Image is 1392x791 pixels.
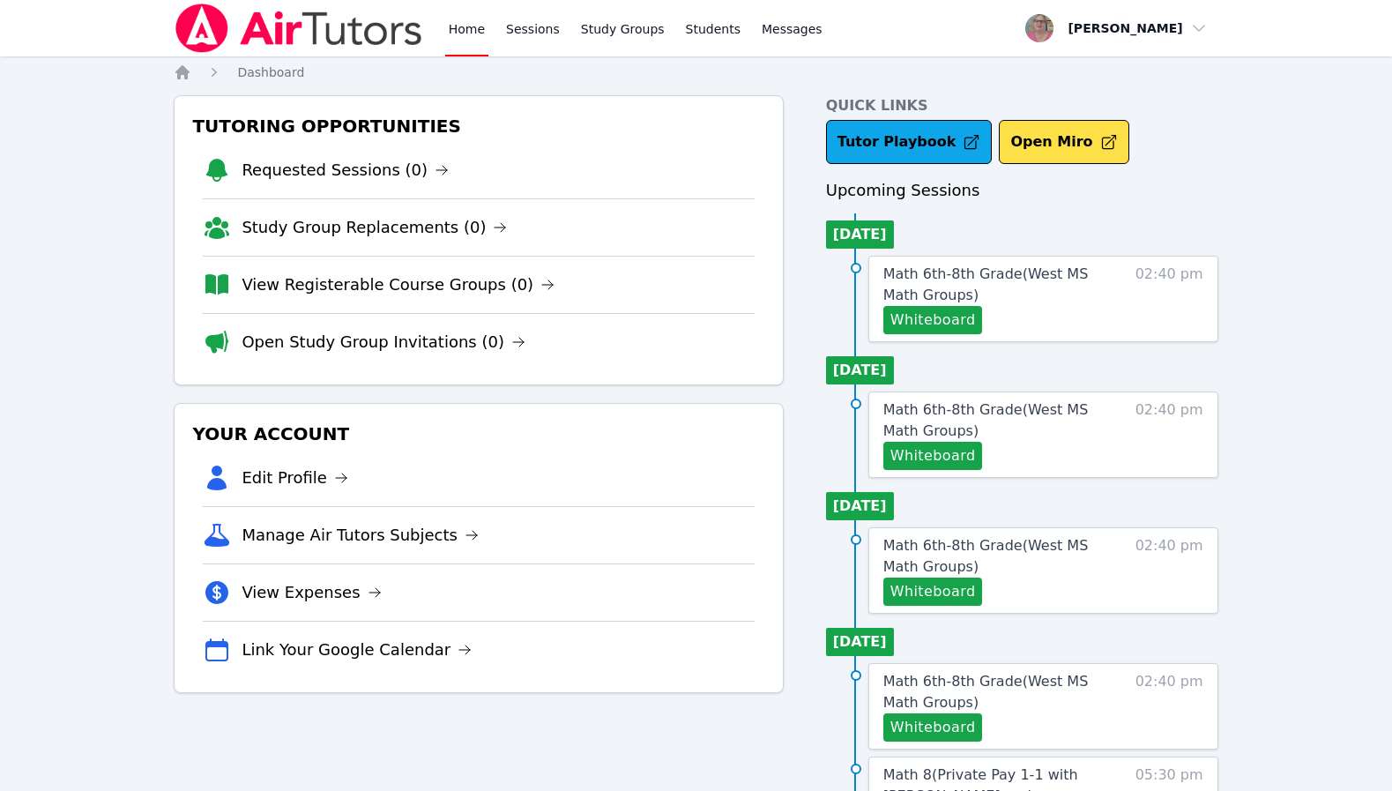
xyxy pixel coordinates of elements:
h4: Quick Links [826,95,1218,116]
li: [DATE] [826,356,894,384]
a: Link Your Google Calendar [242,638,472,662]
h3: Upcoming Sessions [826,178,1218,203]
button: Whiteboard [883,306,983,334]
a: Math 6th-8th Grade(West MS Math Groups) [883,671,1123,713]
li: [DATE] [826,492,894,520]
a: View Expenses [242,580,381,605]
span: Dashboard [237,65,304,79]
a: Requested Sessions (0) [242,158,449,183]
a: Math 6th-8th Grade(West MS Math Groups) [883,399,1123,442]
button: Whiteboard [883,442,983,470]
span: 02:40 pm [1135,535,1203,606]
a: Dashboard [237,63,304,81]
li: [DATE] [826,628,894,656]
img: Air Tutors [174,4,423,53]
a: Manage Air Tutors Subjects [242,523,479,548]
span: Math 6th-8th Grade ( West MS Math Groups ) [883,537,1089,575]
a: Math 6th-8th Grade(West MS Math Groups) [883,535,1123,578]
span: Math 6th-8th Grade ( West MS Math Groups ) [883,673,1089,711]
a: View Registerable Course Groups (0) [242,272,555,297]
h3: Your Account [189,418,768,450]
button: Whiteboard [883,713,983,742]
button: Open Miro [999,120,1128,164]
button: Whiteboard [883,578,983,606]
h3: Tutoring Opportunities [189,110,768,142]
span: 02:40 pm [1135,264,1203,334]
nav: Breadcrumb [174,63,1217,81]
a: Edit Profile [242,466,348,490]
span: Math 6th-8th Grade ( West MS Math Groups ) [883,265,1089,303]
span: 02:40 pm [1135,671,1203,742]
li: [DATE] [826,220,894,249]
a: Tutor Playbook [826,120,993,164]
span: Messages [762,20,823,38]
a: Math 6th-8th Grade(West MS Math Groups) [883,264,1123,306]
span: 02:40 pm [1135,399,1203,470]
span: Math 6th-8th Grade ( West MS Math Groups ) [883,401,1089,439]
a: Study Group Replacements (0) [242,215,507,240]
a: Open Study Group Invitations (0) [242,330,525,354]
